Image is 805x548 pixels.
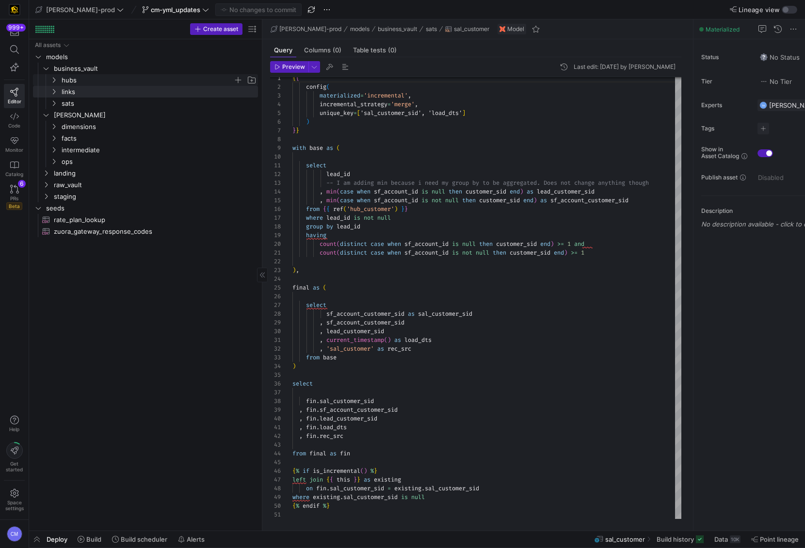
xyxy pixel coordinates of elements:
button: No tierNo Tier [757,75,794,88]
button: Build history [652,531,708,548]
span: 'hub_customer' [347,205,394,213]
span: incremental_strategy [320,100,387,108]
span: customer_sid [466,188,506,195]
span: ( [337,144,340,152]
span: [PERSON_NAME]-prod [46,6,115,14]
span: as [408,310,415,318]
button: Getstarted [4,438,25,476]
span: select [306,301,326,309]
span: { [323,205,326,213]
span: ref [333,205,343,213]
span: ) [292,362,296,370]
span: , [299,406,303,414]
div: 9 [270,144,281,152]
span: % [296,467,299,475]
div: 12 [270,170,281,178]
span: sf_account_customer_sid [326,310,404,318]
span: from [292,450,306,457]
span: Experts [701,102,750,109]
a: Code [4,108,25,132]
span: { [326,205,330,213]
div: 19 [270,231,281,240]
span: null [445,196,459,204]
a: Spacesettings [4,484,25,516]
span: . [316,415,320,422]
span: Tags [701,125,750,132]
div: 45 [270,458,281,467]
span: base [309,144,323,152]
span: as [326,144,333,152]
span: 'sal_customer' [326,345,374,353]
div: 15 [270,196,281,205]
span: -- I am adding min because i need my group by to b [326,179,496,187]
span: Build [86,535,101,543]
a: Monitor [4,132,25,157]
span: models [46,51,257,63]
span: config [306,83,326,91]
div: 29 [270,318,281,327]
span: as [527,188,533,195]
div: 30 [270,327,281,336]
span: Monitor [5,147,23,153]
button: sal_customer [443,23,492,35]
span: null [377,214,391,222]
span: and [574,240,584,248]
button: models [348,23,372,35]
span: , [320,345,323,353]
span: select [306,161,326,169]
a: PRsBeta6 [4,181,25,214]
span: Table tests [353,47,397,53]
span: unique_key [320,109,354,117]
span: lead_customer_sid [326,327,384,335]
span: final [292,284,309,291]
span: materialized [320,92,360,99]
span: case [340,188,354,195]
span: } [404,205,408,213]
div: 14 [270,187,281,196]
div: 39 [270,405,281,414]
div: 28 [270,309,281,318]
span: end [554,249,564,257]
span: current_timestamp [326,336,384,344]
div: All assets [35,42,61,48]
span: . [316,423,320,431]
a: Catalog [4,157,25,181]
span: ( [323,284,326,291]
span: ( [360,467,364,475]
span: , [415,100,418,108]
span: ) [364,467,367,475]
span: business_vault [378,26,417,32]
span: ) [520,188,523,195]
span: [ [357,109,360,117]
div: 46 [270,467,281,475]
span: Status [701,54,750,61]
span: sf_account_id [374,188,418,195]
img: No status [760,53,768,61]
span: ) [292,266,296,274]
div: 999+ [6,24,26,32]
div: 36 [270,379,281,388]
span: 'incremental' [364,92,408,99]
span: lead_id [337,223,360,230]
span: ) [564,249,567,257]
span: not [462,249,472,257]
span: fin [306,415,316,422]
span: Model [507,26,524,32]
span: fin [340,450,350,457]
span: if [303,467,309,475]
button: Alerts [174,531,209,548]
span: fin [306,397,316,405]
span: Show in Asset Catalog [701,146,739,160]
span: 'merge' [391,100,415,108]
span: customer_sid [479,196,520,204]
span: ) [394,205,398,213]
span: , [320,188,323,195]
button: [PERSON_NAME]-prod [268,23,344,35]
span: business_vault [54,63,257,74]
span: rec_src [320,432,343,440]
div: 21 [270,248,281,257]
div: Press SPACE to select this row. [33,74,258,86]
span: ( [337,188,340,195]
span: is [354,214,360,222]
span: Publish asset [701,174,738,181]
